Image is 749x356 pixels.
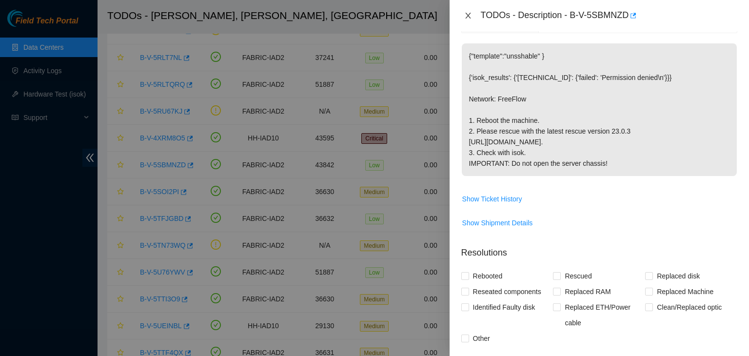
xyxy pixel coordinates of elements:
button: Close [461,11,475,20]
span: Replaced ETH/Power cable [561,299,645,331]
button: Show Shipment Details [462,215,533,231]
span: Reseated components [469,284,545,299]
span: Show Ticket History [462,194,522,204]
span: close [464,12,472,20]
span: Identified Faulty disk [469,299,539,315]
span: Show Shipment Details [462,218,533,228]
span: Replaced disk [653,268,704,284]
p: {"template":"unsshable" } {'isok_results': {'[TECHNICAL_ID]': {'failed': 'Permission denied\n'}}}... [462,43,737,176]
p: Resolutions [461,238,737,259]
span: Clean/Replaced optic [653,299,726,315]
button: Show Ticket History [462,191,523,207]
span: Replaced RAM [561,284,614,299]
span: Replaced Machine [653,284,717,299]
span: Rescued [561,268,595,284]
span: Rebooted [469,268,507,284]
span: Other [469,331,494,346]
div: TODOs - Description - B-V-5SBMNZD [481,8,737,23]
